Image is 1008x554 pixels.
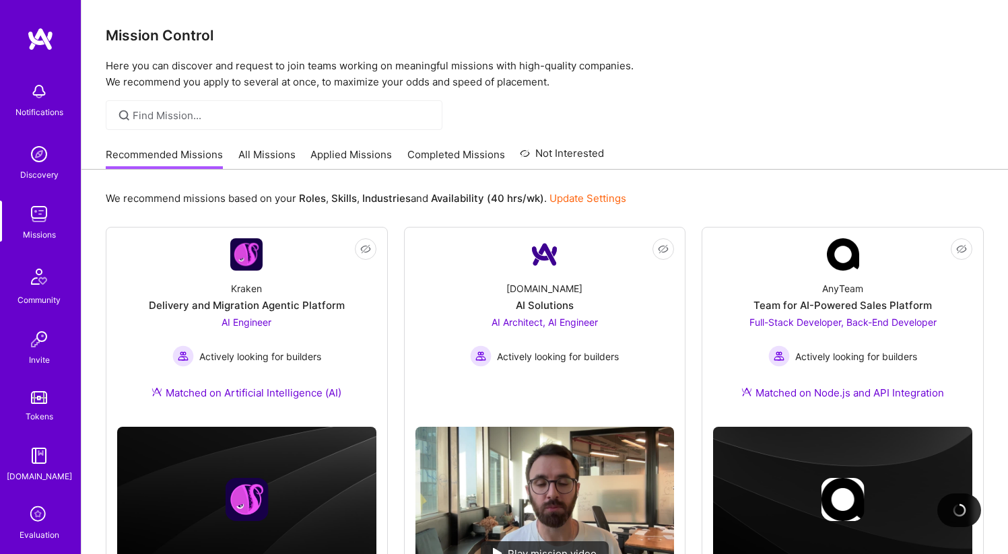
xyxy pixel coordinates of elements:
[415,238,675,416] a: Company Logo[DOMAIN_NAME]AI SolutionsAI Architect, AI Engineer Actively looking for buildersActiv...
[431,192,544,205] b: Availability (40 hrs/wk)
[222,316,271,328] span: AI Engineer
[741,386,752,397] img: Ateam Purple Icon
[26,442,53,469] img: guide book
[225,478,268,521] img: Company logo
[29,353,50,367] div: Invite
[360,244,371,254] i: icon EyeClosed
[956,244,967,254] i: icon EyeClosed
[749,316,937,328] span: Full-Stack Developer, Back-End Developer
[106,191,626,205] p: We recommend missions based on your , , and .
[470,345,492,367] img: Actively looking for builders
[23,261,55,293] img: Community
[497,349,619,363] span: Actively looking for builders
[15,105,63,119] div: Notifications
[199,349,321,363] span: Actively looking for builders
[520,145,604,170] a: Not Interested
[795,349,917,363] span: Actively looking for builders
[713,238,972,416] a: Company LogoAnyTeamTeam for AI-Powered Sales PlatformFull-Stack Developer, Back-End Developer Act...
[106,147,223,170] a: Recommended Missions
[26,141,53,168] img: discovery
[106,27,984,44] h3: Mission Control
[172,345,194,367] img: Actively looking for builders
[238,147,296,170] a: All Missions
[506,281,582,296] div: [DOMAIN_NAME]
[821,478,865,521] img: Company logo
[20,168,59,182] div: Discovery
[26,409,53,423] div: Tokens
[516,298,574,312] div: AI Solutions
[116,108,132,123] i: icon SearchGrey
[741,386,944,400] div: Matched on Node.js and API Integration
[26,502,52,528] i: icon SelectionTeam
[658,244,669,254] i: icon EyeClosed
[492,316,598,328] span: AI Architect, AI Engineer
[299,192,326,205] b: Roles
[26,326,53,353] img: Invite
[26,201,53,228] img: teamwork
[26,78,53,105] img: bell
[152,386,162,397] img: Ateam Purple Icon
[827,238,859,271] img: Company Logo
[950,501,968,519] img: loading
[7,469,72,483] div: [DOMAIN_NAME]
[768,345,790,367] img: Actively looking for builders
[149,298,345,312] div: Delivery and Migration Agentic Platform
[106,58,984,90] p: Here you can discover and request to join teams working on meaningful missions with high-quality ...
[27,27,54,51] img: logo
[23,228,56,242] div: Missions
[362,192,411,205] b: Industries
[822,281,863,296] div: AnyTeam
[331,192,357,205] b: Skills
[20,528,59,542] div: Evaluation
[310,147,392,170] a: Applied Missions
[529,238,561,271] img: Company Logo
[230,238,263,271] img: Company Logo
[407,147,505,170] a: Completed Missions
[152,386,341,400] div: Matched on Artificial Intelligence (AI)
[133,108,432,123] input: Find Mission...
[753,298,932,312] div: Team for AI-Powered Sales Platform
[117,238,376,416] a: Company LogoKrakenDelivery and Migration Agentic PlatformAI Engineer Actively looking for builder...
[18,293,61,307] div: Community
[231,281,262,296] div: Kraken
[549,192,626,205] a: Update Settings
[31,391,47,404] img: tokens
